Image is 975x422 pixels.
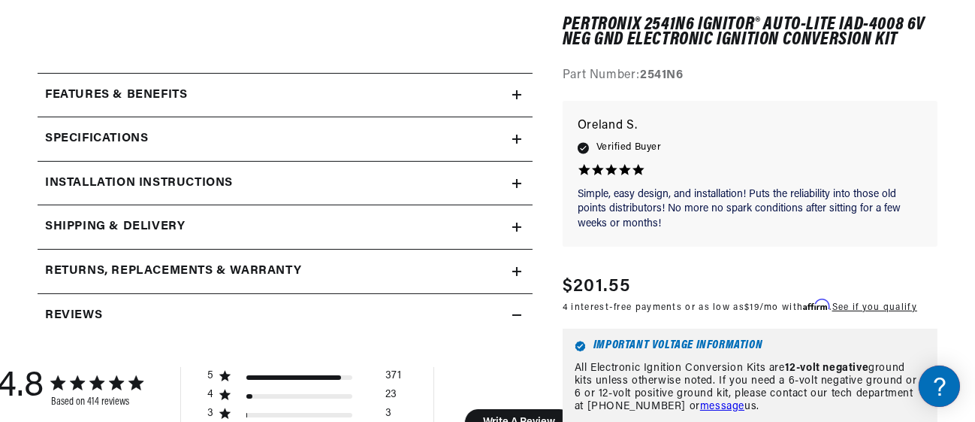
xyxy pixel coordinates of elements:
a: message [700,401,744,412]
h2: Returns, Replacements & Warranty [45,262,301,281]
h2: Features & Benefits [45,86,187,105]
div: 5 [207,369,214,383]
p: Oreland S. [578,116,922,137]
h6: Important Voltage Information [575,342,925,353]
span: Verified Buyer [596,140,661,156]
div: 4 [207,388,214,402]
div: Part Number: [563,67,937,87]
h1: PerTronix 2541N6 Ignitor® Auto-Lite IAD-4008 6v Neg Gnd Electronic Ignition Conversion Kit [563,17,937,48]
div: 5 star by 371 reviews [207,369,401,388]
summary: Reviews [38,294,533,338]
div: Based on 414 reviews [51,396,143,408]
div: 23 [385,388,397,407]
summary: Installation instructions [38,162,533,205]
summary: Shipping & Delivery [38,205,533,249]
summary: Specifications [38,117,533,161]
summary: Returns, Replacements & Warranty [38,250,533,293]
p: All Electronic Ignition Conversion Kits are ground kits unless otherwise noted. If you need a 6-v... [575,363,925,414]
div: 371 [385,369,401,388]
h2: Specifications [45,129,148,149]
span: $201.55 [563,273,630,300]
span: $19 [744,303,759,312]
p: Simple, easy design, and installation! Puts the reliability into those old points distributors! N... [578,187,922,232]
h2: Installation instructions [45,174,233,193]
a: See if you qualify - Learn more about Affirm Financing (opens in modal) [832,303,917,312]
p: 4 interest-free payments or as low as /mo with . [563,300,917,314]
span: Affirm [803,299,829,311]
strong: 2541N6 [640,70,684,82]
strong: 12-volt negative [785,363,869,375]
div: 3 [207,407,214,420]
div: 4 star by 23 reviews [207,388,401,407]
h2: Shipping & Delivery [45,217,185,237]
h2: Reviews [45,306,102,326]
summary: Features & Benefits [38,74,533,117]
